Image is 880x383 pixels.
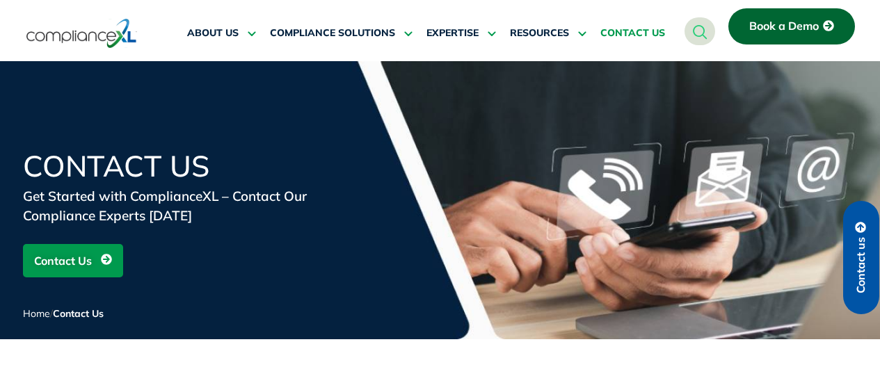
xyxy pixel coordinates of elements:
[53,307,104,320] span: Contact Us
[23,186,357,225] div: Get Started with ComplianceXL – Contact Our Compliance Experts [DATE]
[34,247,92,274] span: Contact Us
[23,307,50,320] a: Home
[23,244,123,277] a: Contact Us
[270,17,413,50] a: COMPLIANCE SOLUTIONS
[187,27,239,40] span: ABOUT US
[23,152,357,181] h1: Contact Us
[426,17,496,50] a: EXPERTISE
[685,17,715,45] a: navsearch-button
[26,17,137,49] img: logo-one.svg
[728,8,855,44] a: Book a Demo
[23,307,104,320] span: /
[600,17,665,50] a: CONTACT US
[187,17,256,50] a: ABOUT US
[600,27,665,40] span: CONTACT US
[843,201,879,314] a: Contact us
[749,20,819,33] span: Book a Demo
[426,27,479,40] span: EXPERTISE
[510,17,586,50] a: RESOURCES
[855,237,867,293] span: Contact us
[510,27,569,40] span: RESOURCES
[270,27,395,40] span: COMPLIANCE SOLUTIONS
